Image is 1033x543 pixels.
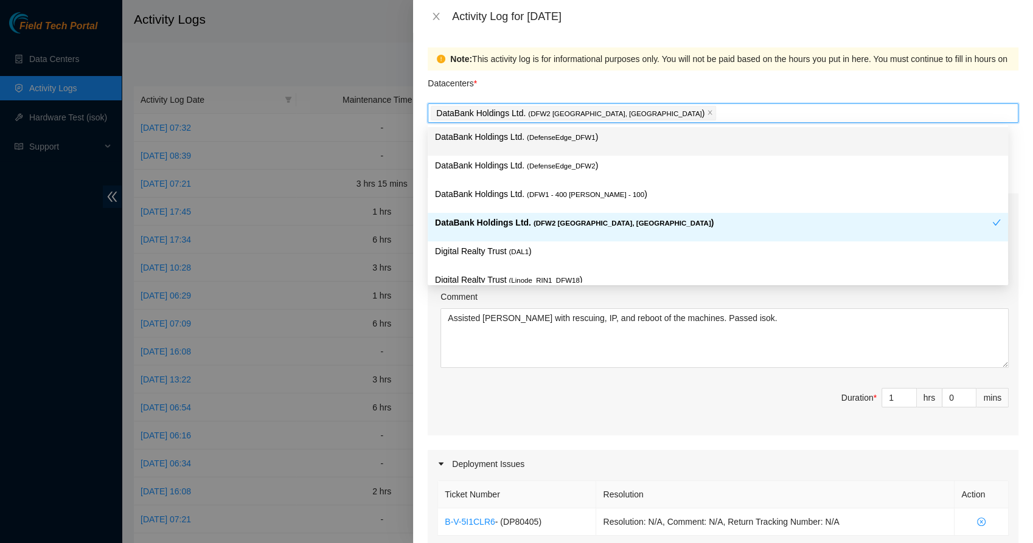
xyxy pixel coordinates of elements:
a: B-V-5I1CLR6 [445,517,495,527]
span: close [707,109,713,117]
span: - ( DP80405 ) [495,517,541,527]
th: Action [955,481,1009,508]
span: check [992,218,1001,227]
p: Datacenters [428,71,477,90]
div: hrs [917,388,942,407]
strong: Note: [450,52,472,66]
span: ( DAL1 [509,248,529,255]
th: Resolution [596,481,955,508]
p: DataBank Holdings Ltd. ) [435,187,1001,201]
span: ( DFW2 [GEOGRAPHIC_DATA], [GEOGRAPHIC_DATA] [534,220,711,227]
span: ( DefenseEdge_DFW2 [527,162,596,170]
button: Close [428,11,445,22]
textarea: Comment [440,308,1009,368]
span: ( DefenseEdge_DFW1 [527,134,596,141]
p: DataBank Holdings Ltd. ) [435,130,1001,144]
span: close [431,12,441,21]
span: caret-right [437,460,445,468]
th: Ticket Number [438,481,596,508]
span: exclamation-circle [437,55,445,63]
p: DataBank Holdings Ltd. ) [435,216,992,230]
span: close-circle [961,517,1001,526]
div: mins [976,388,1009,407]
p: DataBank Holdings Ltd. ) [436,106,704,120]
div: Activity Log for [DATE] [452,10,1018,23]
div: Deployment Issues [428,450,1018,478]
span: ( DFW2 [GEOGRAPHIC_DATA], [GEOGRAPHIC_DATA] [528,110,701,117]
p: Digital Realty Trust ) [435,273,1001,287]
span: ( Linode_RIN1_DFW18 [509,277,579,284]
p: DataBank Holdings Ltd. ) [435,159,1001,173]
div: Duration [841,391,877,404]
p: Digital Realty Trust ) [435,244,1001,258]
td: Resolution: N/A, Comment: N/A, Return Tracking Number: N/A [596,508,955,536]
span: ( DFW1 - 400 [PERSON_NAME] - 100 [527,191,644,198]
label: Comment [440,290,478,303]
